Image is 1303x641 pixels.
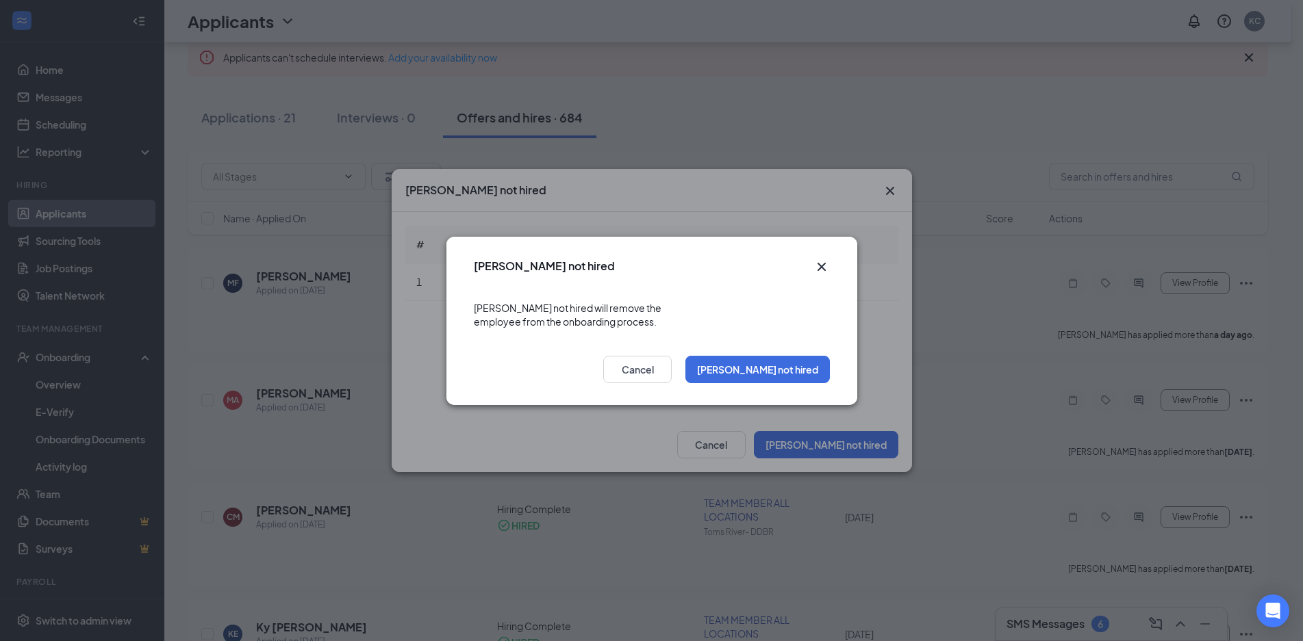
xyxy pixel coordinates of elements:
[603,356,672,383] button: Cancel
[474,287,830,342] div: [PERSON_NAME] not hired will remove the employee from the onboarding process.
[1256,594,1289,627] div: Open Intercom Messenger
[813,259,830,275] svg: Cross
[474,259,615,274] h3: [PERSON_NAME] not hired
[685,356,830,383] button: [PERSON_NAME] not hired
[813,259,830,275] button: Close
